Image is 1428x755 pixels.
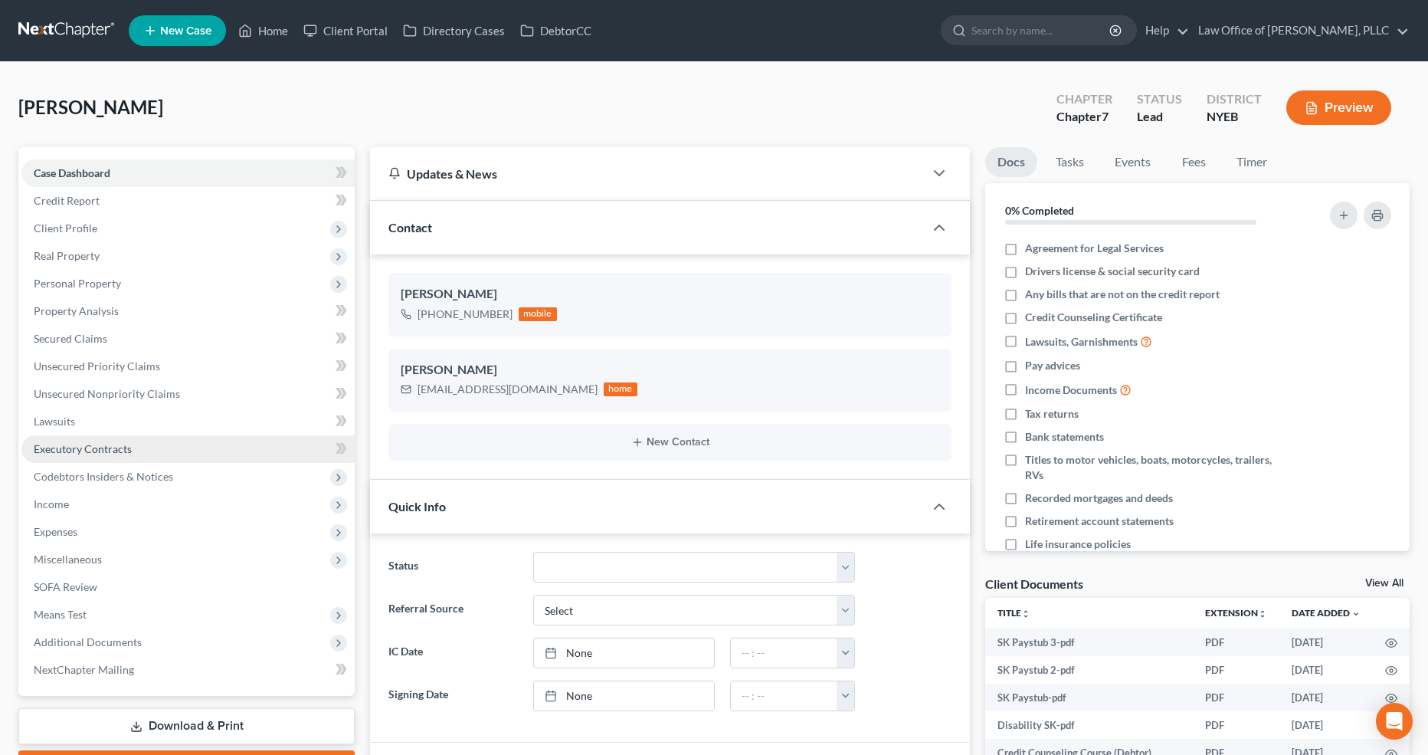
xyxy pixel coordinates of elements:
[1258,609,1267,619] i: unfold_more
[1365,578,1403,589] a: View All
[34,166,110,179] span: Case Dashboard
[985,711,1193,739] td: Disability SK-pdf
[971,16,1112,44] input: Search by name...
[1056,90,1112,108] div: Chapter
[381,595,526,625] label: Referral Source
[395,17,513,44] a: Directory Cases
[1279,684,1373,711] td: [DATE]
[1025,264,1200,279] span: Drivers license & social security card
[21,353,355,380] a: Unsecured Priority Claims
[1191,17,1409,44] a: Law Office of [PERSON_NAME], PLLC
[1025,406,1079,422] span: Tax returns
[34,663,134,676] span: NextChapter Mailing
[1224,147,1279,177] a: Timer
[1025,287,1220,302] span: Any bills that are not on the credit report
[388,166,906,182] div: Updates & News
[34,359,160,373] span: Unsecured Priority Claims
[985,656,1193,684] td: SK Paystub 2-pdf
[21,573,355,601] a: SOFA Review
[1279,656,1373,684] td: [DATE]
[401,436,939,448] button: New Contact
[1025,491,1173,506] span: Recorded mortgages and deeds
[1025,452,1290,483] span: Titles to motor vehicles, boats, motorcycles, trailers, RVs
[1286,90,1391,125] button: Preview
[34,249,100,262] span: Real Property
[34,332,107,345] span: Secured Claims
[1025,334,1138,350] span: Lawsuits, Garnishments
[1207,108,1262,126] div: NYEB
[34,222,97,235] span: Client Profile
[604,382,637,396] div: home
[1207,90,1262,108] div: District
[534,638,714,668] a: None
[21,435,355,463] a: Executory Contracts
[985,684,1193,711] td: SK Paystub-pdf
[1137,90,1182,108] div: Status
[1193,684,1279,711] td: PDF
[418,382,598,397] div: [EMAIL_ADDRESS][DOMAIN_NAME]
[513,17,599,44] a: DebtorCC
[34,497,69,510] span: Income
[534,681,714,711] a: None
[34,415,75,428] span: Lawsuits
[401,285,939,304] div: [PERSON_NAME]
[34,194,100,207] span: Credit Report
[1193,629,1279,656] td: PDF
[21,187,355,215] a: Credit Report
[388,220,432,235] span: Contact
[21,656,355,684] a: NextChapter Mailing
[1205,607,1267,619] a: Extensionunfold_more
[1193,656,1279,684] td: PDF
[34,442,132,455] span: Executory Contracts
[231,17,296,44] a: Home
[1351,609,1361,619] i: expand_more
[985,629,1193,656] td: SK Paystub 3-pdf
[519,307,557,321] div: mobile
[21,380,355,408] a: Unsecured Nonpriority Claims
[34,525,77,538] span: Expenses
[1025,514,1174,529] span: Retirement account statements
[1102,109,1109,123] span: 7
[34,304,119,317] span: Property Analysis
[731,638,838,668] input: -- : --
[21,159,355,187] a: Case Dashboard
[160,25,211,37] span: New Case
[997,607,1030,619] a: Titleunfold_more
[1025,310,1162,325] span: Credit Counseling Certificate
[381,638,526,668] label: IC Date
[381,552,526,583] label: Status
[1137,108,1182,126] div: Lead
[1025,358,1080,373] span: Pay advices
[1025,429,1104,445] span: Bank statements
[388,499,446,514] span: Quick Info
[21,297,355,325] a: Property Analysis
[985,576,1083,592] div: Client Documents
[1102,147,1163,177] a: Events
[34,277,121,290] span: Personal Property
[18,708,355,744] a: Download & Print
[731,681,838,711] input: -- : --
[381,681,526,711] label: Signing Date
[1043,147,1096,177] a: Tasks
[34,387,180,400] span: Unsecured Nonpriority Claims
[34,580,97,593] span: SOFA Review
[34,608,87,621] span: Means Test
[1169,147,1218,177] a: Fees
[1376,703,1413,740] div: Open Intercom Messenger
[1025,382,1117,398] span: Income Documents
[21,408,355,435] a: Lawsuits
[1025,537,1131,552] span: Life insurance policies
[1138,17,1189,44] a: Help
[34,470,173,483] span: Codebtors Insiders & Notices
[1279,629,1373,656] td: [DATE]
[1025,241,1164,256] span: Agreement for Legal Services
[1005,204,1074,217] strong: 0% Completed
[21,325,355,353] a: Secured Claims
[1193,711,1279,739] td: PDF
[401,361,939,379] div: [PERSON_NAME]
[1292,607,1361,619] a: Date Added expand_more
[1056,108,1112,126] div: Chapter
[296,17,395,44] a: Client Portal
[985,147,1037,177] a: Docs
[1021,609,1030,619] i: unfold_more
